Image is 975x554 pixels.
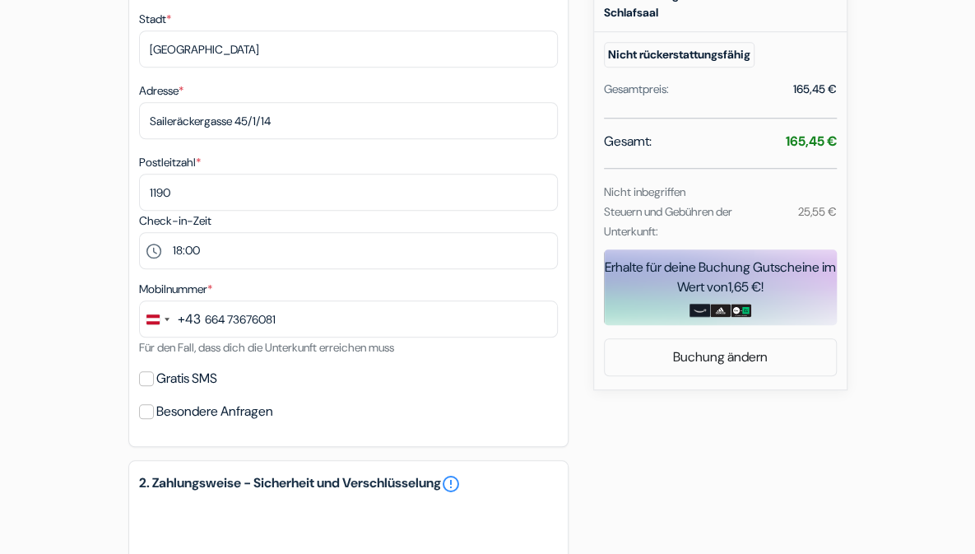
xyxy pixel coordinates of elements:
[441,474,461,494] a: error_outline
[156,367,217,390] label: Gratis SMS
[604,81,669,98] div: Gesamtpreis:
[786,133,837,150] strong: 165,45 €
[731,304,751,317] img: uber-uber-eats-card.png
[139,11,171,28] label: Stadt
[728,278,761,296] span: 1,65 €
[605,342,836,373] a: Buchung ändern
[156,400,273,423] label: Besondere Anfragen
[797,204,836,219] small: 25,55 €
[604,42,754,68] small: Nicht rückerstattungsfähig
[139,82,183,100] label: Adresse
[604,204,732,239] small: Steuern und Gebühren der Unterkunft:
[604,132,652,151] span: Gesamt:
[689,304,710,317] img: amazon-card-no-text.png
[140,301,201,337] button: Change country, selected Austria (+43)
[604,258,837,297] div: Erhalte für deine Buchung Gutscheine im Wert von !
[604,184,685,199] small: Nicht inbegriffen
[139,281,212,298] label: Mobilnummer
[139,154,201,171] label: Postleitzahl
[139,212,211,230] label: Check-in-Zeit
[139,300,558,338] input: 664 123456
[793,81,837,98] div: 165,45 €
[178,310,201,329] div: +43
[139,474,558,494] h5: 2. Zahlungsweise - Sicherheit und Verschlüsselung
[710,304,731,317] img: adidas-card.png
[139,340,394,355] small: Für den Fall, dass dich die Unterkunft erreichen muss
